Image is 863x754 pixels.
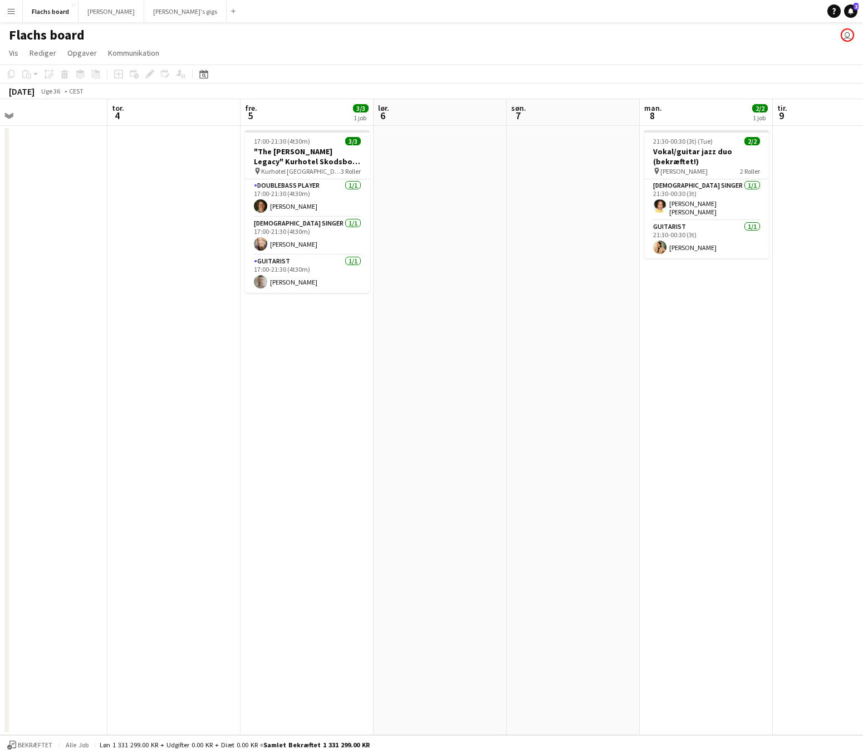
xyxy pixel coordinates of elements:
[740,167,760,175] span: 2 Roller
[263,741,370,749] span: Samlet bekræftet 1 331 299.00 KR
[644,130,769,258] app-job-card: 21:30-00:30 (3t) (Tue)2/2Vokal/guitar jazz duo (bekræftet!) [PERSON_NAME]2 Roller[DEMOGRAPHIC_DAT...
[100,741,370,749] div: Løn 1 331 299.00 KR + Udgifter 0.00 KR + Diæt 0.00 KR =
[644,221,769,258] app-card-role: Guitarist1/121:30-00:30 (3t)[PERSON_NAME]
[345,137,361,145] span: 3/3
[644,179,769,221] app-card-role: [DEMOGRAPHIC_DATA] Singer1/121:30-00:30 (3t)[PERSON_NAME] [PERSON_NAME]
[643,109,662,122] span: 8
[752,104,768,112] span: 2/2
[245,146,370,167] h3: "The [PERSON_NAME] Legacy" Kurhotel Skodsborg Lobby Tunes 2025
[79,1,144,22] button: [PERSON_NAME]
[841,28,854,42] app-user-avatar: Frederik Flach
[776,109,787,122] span: 9
[261,167,341,175] span: Kurhotel [GEOGRAPHIC_DATA]
[67,48,97,58] span: Opgaver
[254,137,310,145] span: 17:00-21:30 (4t30m)
[245,179,370,217] app-card-role: Doublebass Player1/117:00-21:30 (4t30m)[PERSON_NAME]
[9,86,35,97] div: [DATE]
[341,167,361,175] span: 3 Roller
[744,137,760,145] span: 2/2
[144,1,227,22] button: [PERSON_NAME]'s gigs
[245,130,370,293] app-job-card: 17:00-21:30 (4t30m)3/3"The [PERSON_NAME] Legacy" Kurhotel Skodsborg Lobby Tunes 2025 Kurhotel [GE...
[69,87,84,95] div: CEST
[354,114,368,122] div: 1 job
[37,87,65,95] span: Uge 36
[9,27,85,43] h1: Flachs board
[63,46,101,60] a: Opgaver
[4,46,23,60] a: Vis
[25,46,61,60] a: Rediger
[753,114,767,122] div: 1 job
[653,137,713,145] span: 21:30-00:30 (3t) (Tue)
[353,104,369,112] span: 3/3
[376,109,389,122] span: 6
[644,146,769,167] h3: Vokal/guitar jazz duo (bekræftet!)
[378,103,389,113] span: lør.
[245,103,257,113] span: fre.
[63,741,90,749] span: Alle job
[245,255,370,293] app-card-role: Guitarist1/117:00-21:30 (4t30m)[PERSON_NAME]
[108,48,159,58] span: Kommunikation
[18,741,52,749] span: Bekræftet
[245,217,370,255] app-card-role: [DEMOGRAPHIC_DATA] Singer1/117:00-21:30 (4t30m)[PERSON_NAME]
[9,48,18,58] span: Vis
[777,103,787,113] span: tir.
[660,167,708,175] span: [PERSON_NAME]
[104,46,164,60] a: Kommunikation
[110,109,124,122] span: 4
[509,109,526,122] span: 7
[6,739,54,751] button: Bekræftet
[112,103,124,113] span: tor.
[243,109,257,122] span: 5
[844,4,857,18] a: 2
[30,48,56,58] span: Rediger
[23,1,79,22] button: Flachs board
[644,103,662,113] span: man.
[511,103,526,113] span: søn.
[854,3,859,10] span: 2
